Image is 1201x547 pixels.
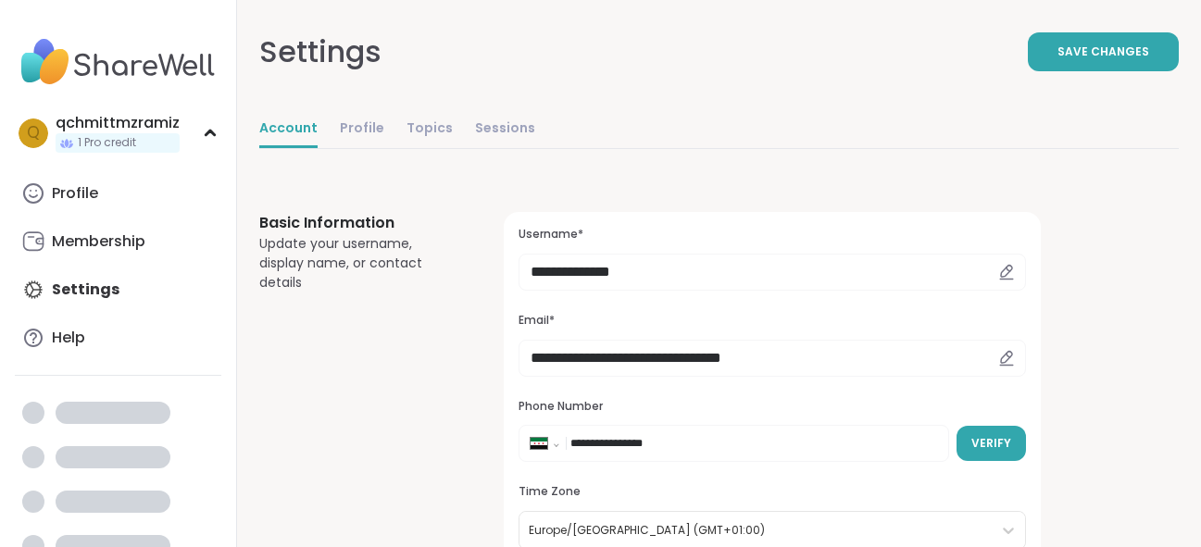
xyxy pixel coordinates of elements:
h3: Basic Information [259,212,459,234]
span: q [27,121,40,145]
a: Sessions [475,111,535,148]
a: Help [15,316,221,360]
img: ShareWell Nav Logo [15,30,221,94]
div: Help [52,328,85,348]
span: 1 Pro credit [78,135,136,151]
h3: Phone Number [519,399,1026,415]
div: qchmittmzramiz [56,113,180,133]
a: Topics [407,111,453,148]
h3: Time Zone [519,484,1026,500]
a: Membership [15,219,221,264]
button: Save Changes [1028,32,1179,71]
a: Account [259,111,318,148]
a: Profile [15,171,221,216]
div: Settings [259,30,382,74]
div: Update your username, display name, or contact details [259,234,459,292]
span: Verify [971,435,1011,452]
h3: Email* [519,313,1026,329]
h3: Username* [519,227,1026,242]
button: Verify [957,426,1026,461]
div: Membership [52,231,145,252]
div: Profile [52,183,98,204]
a: Profile [340,111,384,148]
span: Save Changes [1057,44,1149,60]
